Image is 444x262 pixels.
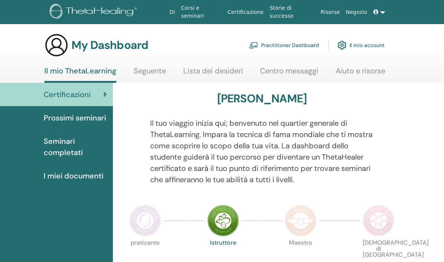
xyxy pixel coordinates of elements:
[249,37,319,53] a: Practitioner Dashboard
[363,205,394,236] img: Certificate of Science
[318,5,343,19] a: Risorse
[167,5,178,19] a: Di
[207,205,239,236] img: Instructor
[44,33,68,57] img: generic-user-icon.jpg
[44,112,106,123] span: Prossimi seminari
[150,117,374,185] p: Il tuo viaggio inizia qui; benvenuto nel quartier generale di ThetaLearning. Impara la tecnica di...
[336,66,385,81] a: Aiuto e risorse
[44,170,103,181] span: I miei documenti
[338,37,385,53] a: Il mio account
[285,205,316,236] img: Master
[178,1,224,23] a: Corsi e seminari
[249,42,258,49] img: chalkboard-teacher.svg
[266,1,318,23] a: Storie di successo
[338,39,347,52] img: cog.svg
[183,66,243,81] a: Lista dei desideri
[71,38,148,52] h3: My Dashboard
[134,66,166,81] a: Seguente
[44,89,91,100] span: Certificazioni
[50,4,140,21] img: logo.png
[260,66,318,81] a: Centro messaggi
[44,66,116,83] a: Il mio ThetaLearning
[217,92,307,105] h3: [PERSON_NAME]
[225,5,267,19] a: Certificazione
[343,5,370,19] a: Negozio
[129,205,161,236] img: Practitioner
[44,136,107,158] span: Seminari completati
